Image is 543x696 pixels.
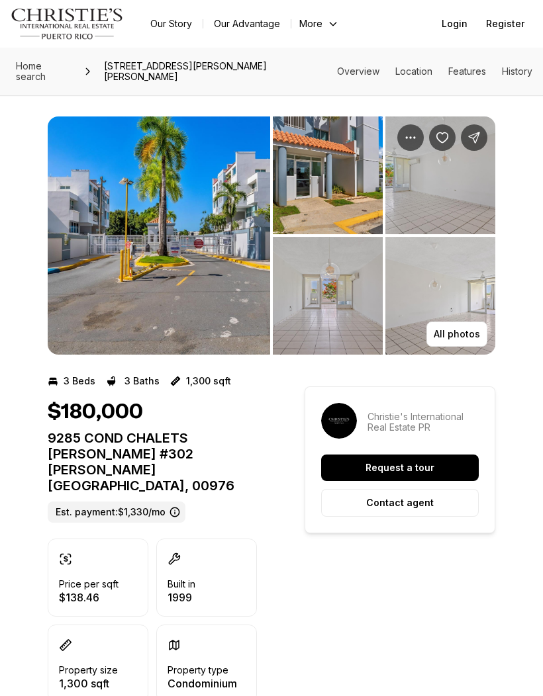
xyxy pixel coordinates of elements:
[59,678,118,689] p: 1,300 sqft
[486,19,524,29] span: Register
[273,116,495,355] li: 2 of 10
[397,124,424,151] button: Property options
[59,665,118,675] p: Property size
[168,665,228,675] p: Property type
[321,455,479,481] button: Request a tour
[124,376,160,386] p: 3 Baths
[442,19,468,29] span: Login
[434,11,475,37] button: Login
[168,592,195,603] p: 1999
[168,678,237,689] p: Condominium
[16,60,46,82] span: Home search
[48,501,185,523] label: Est. payment: $1,330/mo
[203,15,291,33] a: Our Advantage
[59,579,119,589] p: Price per sqft
[48,430,257,494] p: 9285 COND CHALETS [PERSON_NAME] #302 [PERSON_NAME][GEOGRAPHIC_DATA], 00976
[426,322,487,347] button: All photos
[140,15,203,33] a: Our Story
[368,412,479,433] p: Christie's International Real Estate PR
[48,400,143,425] h1: $180,000
[48,116,495,355] div: Listing Photos
[337,65,379,77] a: Skip to: Overview
[321,489,479,517] button: Contact agent
[48,116,270,355] button: View image gallery
[461,124,487,151] button: Share Property: 9285 COND CHALETS SEVILLANO #302
[337,66,532,77] nav: Page section menu
[395,65,432,77] a: Skip to: Location
[64,376,95,386] p: 3 Beds
[273,237,383,355] button: View image gallery
[366,462,434,473] p: Request a tour
[11,8,124,40] img: logo
[448,65,486,77] a: Skip to: Features
[59,592,119,603] p: $138.46
[99,56,337,87] span: [STREET_ADDRESS][PERSON_NAME][PERSON_NAME]
[168,579,195,589] p: Built in
[291,15,347,33] button: More
[434,329,480,339] p: All photos
[385,237,495,355] button: View image gallery
[502,65,532,77] a: Skip to: History
[11,56,77,87] a: Home search
[186,376,231,386] p: 1,300 sqft
[48,116,270,355] li: 1 of 10
[385,116,495,234] button: View image gallery
[366,498,434,508] p: Contact agent
[478,11,532,37] button: Register
[429,124,456,151] button: Save Property: 9285 COND CHALETS SEVILLANO #302
[273,116,383,234] button: View image gallery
